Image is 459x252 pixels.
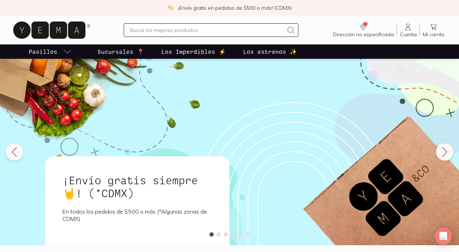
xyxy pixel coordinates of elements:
img: check [167,5,174,11]
p: ¡Envío gratis en pedidos de $500 o más! (CDMX) [178,4,292,11]
a: Cuenta [397,23,420,38]
span: Cuenta [400,31,417,38]
a: Los Imperdibles ⚡️ [160,44,227,59]
div: Open Intercom Messenger [435,228,452,245]
span: Dirección no especificada [333,31,394,38]
span: Mi carrito [423,31,445,38]
a: Sucursales 📍 [96,44,146,59]
input: Busca los mejores productos [130,26,283,34]
p: Los Imperdibles ⚡️ [161,47,226,56]
a: Mi carrito [420,23,448,38]
p: Los estrenos ✨ [243,47,297,56]
p: Pasillos [29,47,57,56]
a: pasillo-todos-link [27,44,73,59]
a: Los estrenos ✨ [242,44,298,59]
p: Sucursales 📍 [98,47,144,56]
a: Dirección no especificada [330,23,397,38]
p: En todos los pedidos de $500 o más (*Algunas zonas de CDMX) [62,208,212,222]
h1: ¡Envío gratis siempre🤘! (*CDMX) [62,173,212,199]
